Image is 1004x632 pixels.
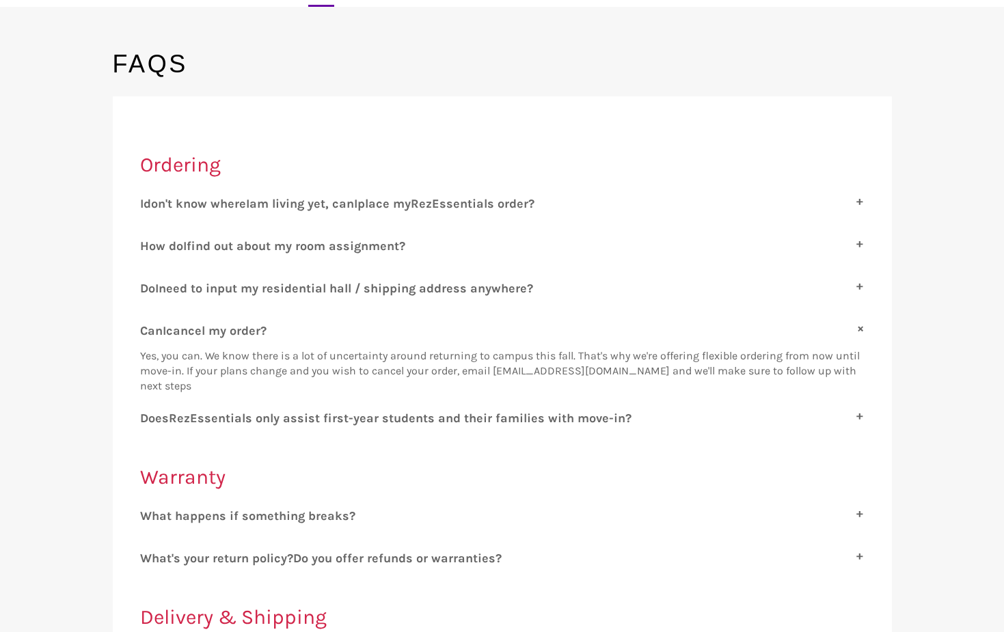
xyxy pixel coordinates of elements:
span: ez [177,411,190,426]
h1: FAQs [113,47,892,81]
span: an [148,323,163,338]
label: H I [140,238,865,253]
span: ez [419,196,432,211]
label: C I [140,323,865,338]
span: Yes, you can. We know there is a lot of uncertainty around returning to campus this fall. That's ... [140,349,860,392]
span: hat's your return policy? [152,551,293,566]
h2: Warranty [140,463,865,491]
h2: Ordering [140,151,865,179]
span: cancel my order? [166,323,267,338]
label: D I [140,281,865,296]
span: place my [357,196,411,211]
span: ssentials only assist first-year students and their families with move-in? [198,411,632,426]
label: W [140,508,865,523]
label: W D [140,551,865,566]
label: I I I R E [140,196,865,211]
span: find out about my room assignment? [187,238,405,253]
span: ssentials order? [439,196,534,211]
h2: Delivery & Shipping [140,603,865,631]
span: oes [148,411,169,426]
span: am living yet, can [249,196,354,211]
span: ow do [149,238,183,253]
label: D R E [140,411,865,426]
span: need to input my residential hall / shipping address anywhere? [159,281,533,296]
span: hat happens if something breaks? [152,508,355,523]
span: don't know where [144,196,246,211]
span: o [148,281,155,296]
span: o you offer refunds or warranties? [301,551,502,566]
